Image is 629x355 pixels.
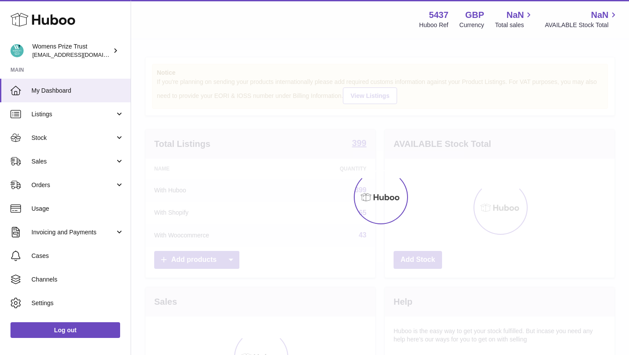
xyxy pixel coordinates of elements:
span: Total sales [495,21,534,29]
span: NaN [506,9,524,21]
span: Sales [31,157,115,166]
span: Invoicing and Payments [31,228,115,237]
span: Listings [31,110,115,118]
span: Settings [31,299,124,307]
span: Stock [31,134,115,142]
a: Log out [10,322,120,338]
span: Usage [31,205,124,213]
strong: 5437 [429,9,449,21]
a: NaN Total sales [495,9,534,29]
span: Orders [31,181,115,189]
a: NaN AVAILABLE Stock Total [545,9,619,29]
div: Huboo Ref [419,21,449,29]
div: Currency [460,21,484,29]
span: AVAILABLE Stock Total [545,21,619,29]
strong: GBP [465,9,484,21]
span: Cases [31,252,124,260]
div: Womens Prize Trust [32,42,111,59]
span: NaN [591,9,608,21]
span: Channels [31,275,124,284]
span: [EMAIL_ADDRESS][DOMAIN_NAME] [32,51,128,58]
span: My Dashboard [31,87,124,95]
img: info@womensprizeforfiction.co.uk [10,44,24,57]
